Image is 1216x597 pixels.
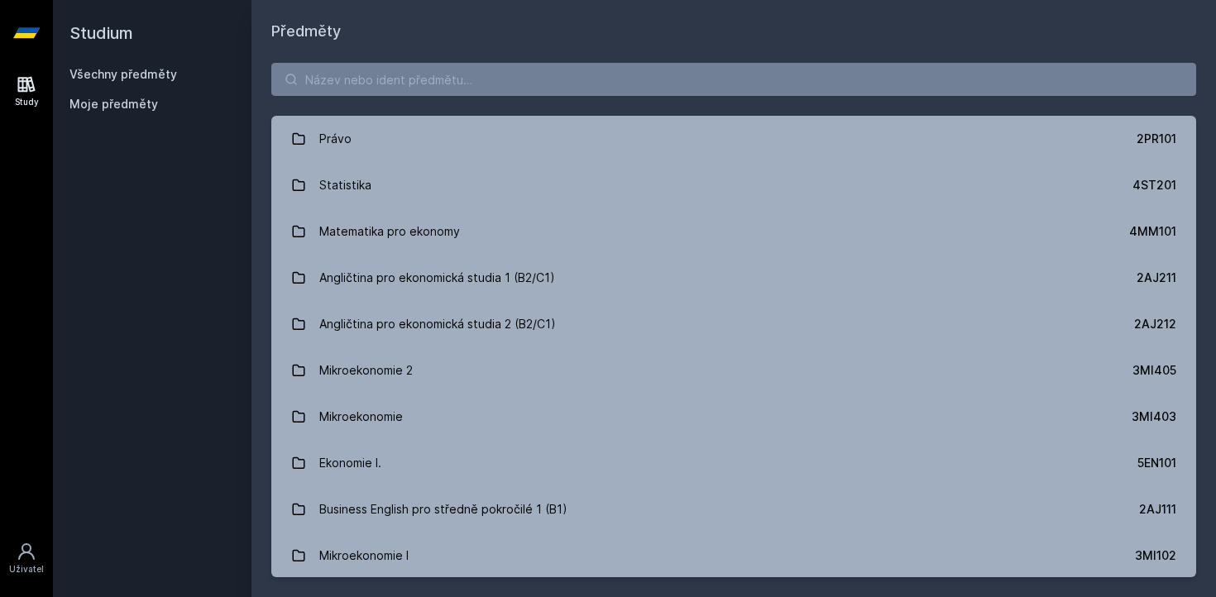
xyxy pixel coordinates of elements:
div: Angličtina pro ekonomická studia 2 (B2/C1) [319,308,556,341]
div: Mikroekonomie I [319,539,409,572]
a: Business English pro středně pokročilé 1 (B1) 2AJ111 [271,486,1196,533]
div: 5EN101 [1137,455,1176,471]
div: 4MM101 [1129,223,1176,240]
div: 2PR101 [1137,131,1176,147]
div: Mikroekonomie 2 [319,354,413,387]
div: 3MI405 [1132,362,1176,379]
a: Angličtina pro ekonomická studia 1 (B2/C1) 2AJ211 [271,255,1196,301]
div: 2AJ212 [1134,316,1176,332]
a: Uživatel [3,533,50,584]
div: Business English pro středně pokročilé 1 (B1) [319,493,567,526]
div: Statistika [319,169,371,202]
div: 2AJ111 [1139,501,1176,518]
div: Ekonomie I. [319,447,381,480]
a: Všechny předměty [69,67,177,81]
a: Právo 2PR101 [271,116,1196,162]
a: Statistika 4ST201 [271,162,1196,208]
span: Moje předměty [69,96,158,112]
div: Uživatel [9,563,44,576]
div: Mikroekonomie [319,400,403,433]
a: Mikroekonomie I 3MI102 [271,533,1196,579]
div: Matematika pro ekonomy [319,215,460,248]
a: Study [3,66,50,117]
div: Angličtina pro ekonomická studia 1 (B2/C1) [319,261,555,294]
a: Mikroekonomie 2 3MI405 [271,347,1196,394]
a: Mikroekonomie 3MI403 [271,394,1196,440]
input: Název nebo ident předmětu… [271,63,1196,96]
div: 3MI403 [1132,408,1176,425]
h1: Předměty [271,20,1196,43]
div: 3MI102 [1135,547,1176,564]
div: 2AJ211 [1137,270,1176,286]
a: Angličtina pro ekonomická studia 2 (B2/C1) 2AJ212 [271,301,1196,347]
div: Právo [319,122,352,155]
div: 4ST201 [1132,177,1176,193]
a: Matematika pro ekonomy 4MM101 [271,208,1196,255]
a: Ekonomie I. 5EN101 [271,440,1196,486]
div: Study [15,96,39,108]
